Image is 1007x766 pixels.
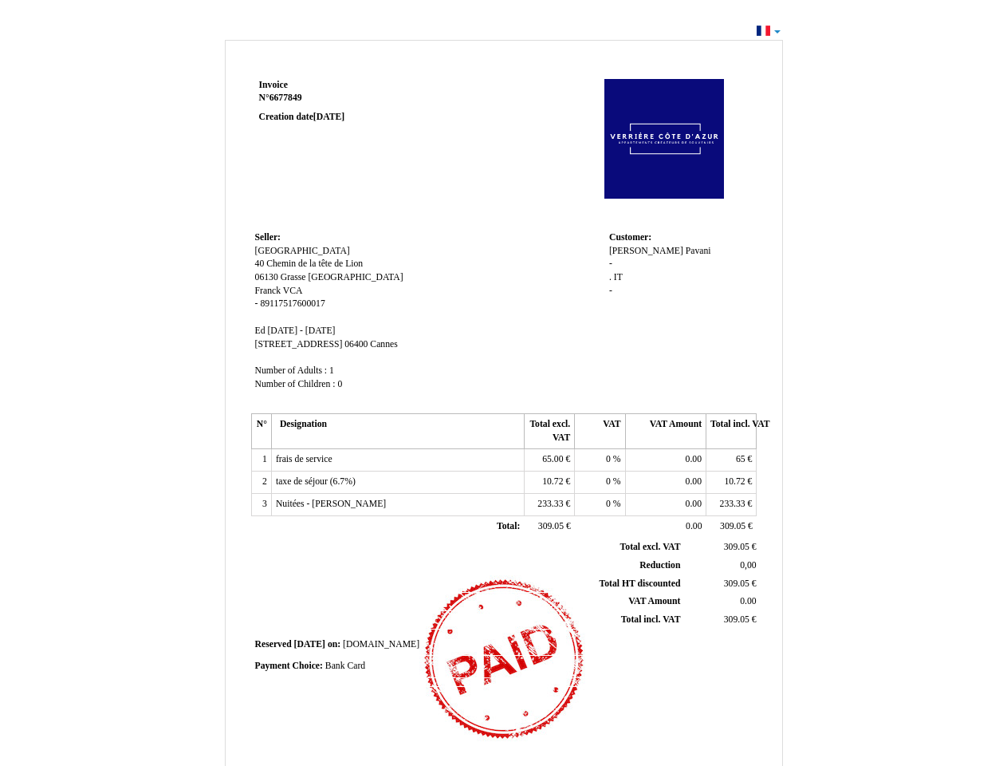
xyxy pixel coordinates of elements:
span: Seller: [255,232,281,243]
span: 233.33 [720,499,745,509]
span: on: [328,639,340,650]
span: taxe de séjour (6.7%) [276,476,356,487]
span: 0.00 [740,596,756,606]
span: Ed [255,326,266,336]
span: 309.05 [720,521,745,531]
span: 309.05 [538,521,564,531]
span: - [609,259,612,269]
th: Total incl. VAT [706,414,757,449]
td: € [683,539,759,556]
span: . [609,272,612,282]
span: Reserved [255,639,292,650]
span: Grasse [281,272,306,282]
span: 10.72 [724,476,745,487]
span: 233.33 [537,499,563,509]
span: Cannes [370,339,397,349]
td: € [683,574,759,593]
td: € [706,515,757,538]
td: % [575,472,625,494]
span: Total: [497,521,520,531]
span: 0.00 [686,521,702,531]
img: logo [576,79,753,199]
td: € [706,493,757,515]
span: 1 [329,365,334,376]
span: [GEOGRAPHIC_DATA] [308,272,403,282]
span: [STREET_ADDRESS] [255,339,343,349]
span: frais de service [276,454,332,464]
span: 0 [337,379,342,389]
span: [GEOGRAPHIC_DATA] [255,246,350,256]
th: Total excl. VAT [524,414,574,449]
td: 3 [251,493,271,515]
span: 0,00 [740,560,756,571]
td: % [575,449,625,472]
td: € [524,493,574,515]
span: Reduction [639,560,680,571]
th: VAT Amount [625,414,706,449]
th: VAT [575,414,625,449]
td: 1 [251,449,271,472]
span: 0 [606,476,611,487]
span: [DATE] - [DATE] [267,326,335,336]
span: Payment Choice: [255,661,323,671]
span: 06400 [344,339,368,349]
td: € [683,611,759,630]
span: - [255,298,258,309]
td: € [706,449,757,472]
span: [PERSON_NAME] [609,246,683,256]
td: € [706,472,757,494]
span: 40 Chemin de la tête de Lion [255,259,364,269]
span: [DATE] [313,112,344,122]
span: 0.00 [686,499,702,509]
span: IT [614,272,623,282]
span: - [609,286,612,296]
span: Nuitées - [PERSON_NAME] [276,499,386,509]
th: N° [251,414,271,449]
span: Customer: [609,232,651,243]
span: 6677849 [269,93,302,103]
span: 65 [736,454,745,464]
td: % [575,493,625,515]
td: € [524,515,574,538]
td: € [524,449,574,472]
span: Bank Card [325,661,365,671]
span: VAT Amount [628,596,680,606]
span: Total incl. VAT [621,614,681,625]
span: Total HT discounted [599,578,680,589]
span: 89117517600017 [260,298,325,309]
td: € [524,472,574,494]
span: 0.00 [686,476,702,487]
span: Number of Children : [255,379,336,389]
span: 309.05 [724,542,749,552]
span: 309.05 [724,578,749,589]
strong: N° [259,92,450,105]
span: Franck VCA [255,286,303,296]
span: Number of Adults : [255,365,328,376]
span: 0 [606,454,611,464]
strong: Creation date [259,112,345,122]
span: 309.05 [724,614,749,625]
span: Pavani [686,246,711,256]
span: 0.00 [686,454,702,464]
span: 06130 [255,272,278,282]
span: 10.72 [542,476,563,487]
td: 2 [251,472,271,494]
span: Total excl. VAT [620,542,681,552]
span: [DOMAIN_NAME] [343,639,419,650]
span: 0 [606,499,611,509]
th: Designation [271,414,524,449]
span: [DATE] [294,639,325,650]
span: Invoice [259,80,288,90]
span: 65.00 [542,454,563,464]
